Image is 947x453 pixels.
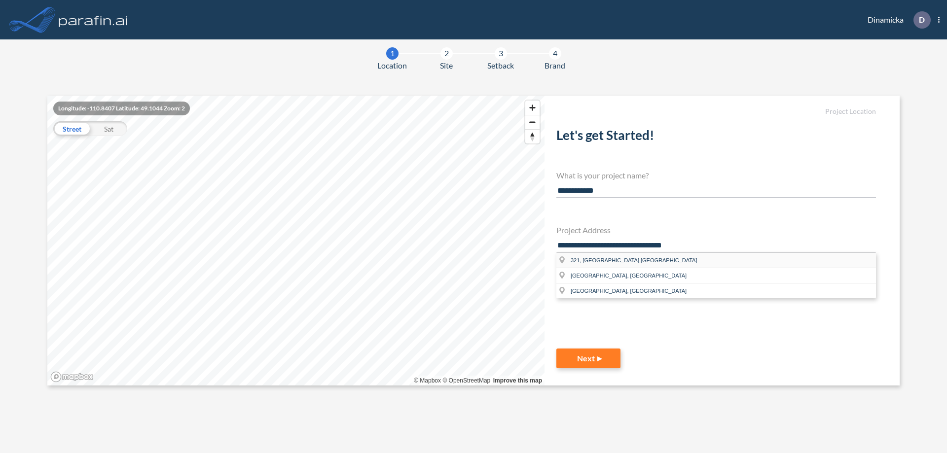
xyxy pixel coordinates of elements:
span: Brand [545,60,565,71]
div: 1 [386,47,399,60]
div: 2 [440,47,453,60]
h2: Let's get Started! [556,128,876,147]
a: Improve this map [493,377,542,384]
div: Street [53,121,90,136]
button: Next [556,348,620,368]
button: Zoom in [525,101,540,115]
p: D [919,15,925,24]
a: Mapbox [414,377,441,384]
button: Zoom out [525,115,540,129]
div: Dinamicka [853,11,940,29]
span: Setback [487,60,514,71]
span: Site [440,60,453,71]
div: Sat [90,121,127,136]
a: OpenStreetMap [442,377,490,384]
canvas: Map [47,96,545,385]
div: 4 [549,47,561,60]
img: logo [57,10,130,30]
h4: Project Address [556,225,876,235]
span: Location [377,60,407,71]
a: Mapbox homepage [50,371,94,383]
span: Reset bearing to north [525,130,540,143]
h4: What is your project name? [556,171,876,180]
span: [GEOGRAPHIC_DATA], [GEOGRAPHIC_DATA] [571,273,687,279]
button: Reset bearing to north [525,129,540,143]
div: 3 [495,47,507,60]
span: 321, [GEOGRAPHIC_DATA],[GEOGRAPHIC_DATA] [571,257,697,263]
span: [GEOGRAPHIC_DATA], [GEOGRAPHIC_DATA] [571,288,687,294]
h5: Project Location [556,107,876,116]
div: Longitude: -110.8407 Latitude: 49.1044 Zoom: 2 [53,102,190,115]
